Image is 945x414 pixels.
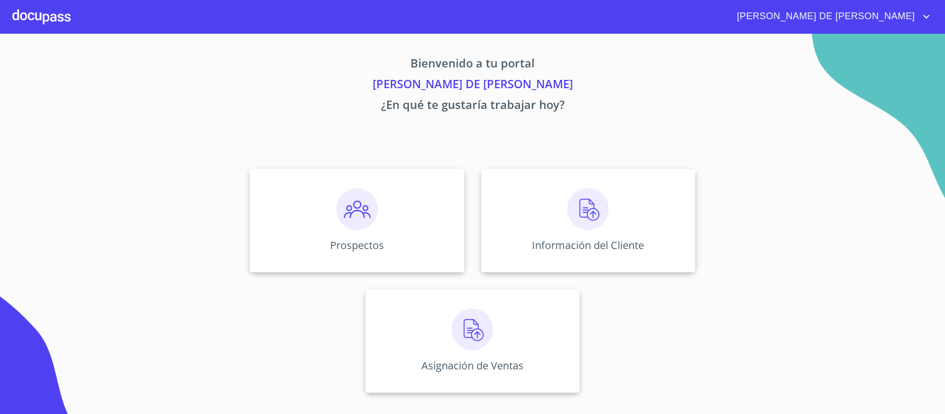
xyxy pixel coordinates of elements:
p: Bienvenido a tu portal [153,54,792,75]
p: Prospectos [330,238,384,252]
p: [PERSON_NAME] DE [PERSON_NAME] [153,75,792,96]
img: carga.png [451,309,493,350]
img: carga.png [567,188,609,230]
span: [PERSON_NAME] DE [PERSON_NAME] [729,8,920,25]
p: Asignación de Ventas [421,358,524,372]
img: prospectos.png [336,188,378,230]
p: Información del Cliente [532,238,644,252]
p: ¿En qué te gustaría trabajar hoy? [153,96,792,117]
button: account of current user [729,8,933,25]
